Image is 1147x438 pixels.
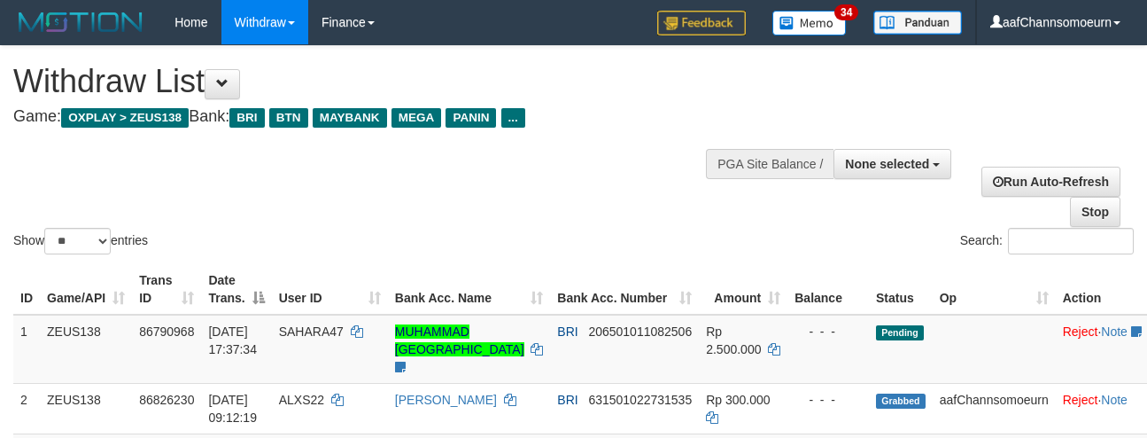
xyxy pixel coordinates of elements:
div: PGA Site Balance / [706,149,833,179]
button: None selected [833,149,951,179]
span: Copy 631501022731535 to clipboard [588,393,692,407]
a: Note [1101,325,1128,339]
span: SAHARA47 [279,325,344,339]
a: MUHAMMAD [GEOGRAPHIC_DATA] [395,325,524,356]
span: 86826230 [139,393,194,407]
span: MEGA [391,108,442,128]
span: BRI [557,393,577,407]
div: - - - [794,323,862,340]
label: Show entries [13,228,148,254]
span: 86790968 [139,325,194,339]
a: Run Auto-Refresh [981,167,1120,197]
a: Reject [1063,325,1098,339]
div: - - - [794,391,862,409]
span: Rp 2.500.000 [706,325,761,356]
td: 1 [13,315,40,384]
img: MOTION_logo.png [13,9,148,35]
span: [DATE] 17:37:34 [208,325,257,356]
span: ALXS22 [279,393,324,407]
img: panduan.png [873,11,962,35]
th: Status [869,264,933,315]
th: Op: activate to sort column ascending [933,264,1056,315]
h4: Game: Bank: [13,108,747,126]
th: Amount: activate to sort column ascending [699,264,787,315]
a: [PERSON_NAME] [395,393,497,407]
td: aafChannsomoeurn [933,383,1056,434]
a: Reject [1063,393,1098,407]
span: Rp 300.000 [706,393,770,407]
span: PANIN [446,108,496,128]
a: Note [1101,393,1128,407]
td: 2 [13,383,40,434]
span: OXPLAY > ZEUS138 [61,108,189,128]
span: BRI [557,325,577,339]
th: Game/API: activate to sort column ascending [40,264,132,315]
th: Bank Acc. Name: activate to sort column ascending [388,264,551,315]
label: Search: [960,228,1134,254]
span: BTN [269,108,308,128]
span: None selected [845,157,929,171]
th: User ID: activate to sort column ascending [272,264,388,315]
img: Button%20Memo.svg [772,11,847,35]
td: ZEUS138 [40,383,132,434]
span: Copy 206501011082506 to clipboard [588,325,692,339]
input: Search: [1008,228,1134,254]
th: Date Trans.: activate to sort column descending [201,264,271,315]
img: Feedback.jpg [657,11,746,35]
th: ID [13,264,40,315]
td: ZEUS138 [40,315,132,384]
span: Pending [876,325,924,340]
h1: Withdraw List [13,64,747,99]
select: Showentries [44,228,111,254]
th: Bank Acc. Number: activate to sort column ascending [550,264,699,315]
span: MAYBANK [313,108,387,128]
span: ... [501,108,525,128]
th: Balance [787,264,869,315]
span: Grabbed [876,394,926,409]
span: 34 [834,4,858,20]
th: Trans ID: activate to sort column ascending [132,264,201,315]
span: BRI [229,108,264,128]
a: Stop [1070,197,1120,227]
span: [DATE] 09:12:19 [208,393,257,425]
